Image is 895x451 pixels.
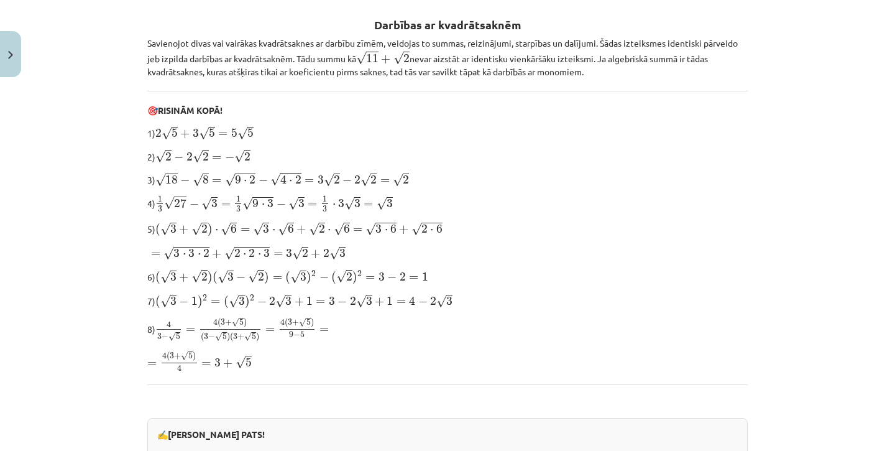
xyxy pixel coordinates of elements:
[306,297,313,305] span: 1
[225,174,235,187] span: √
[158,206,162,212] span: 3
[324,174,334,187] span: √
[245,295,250,309] span: )
[267,199,273,208] span: 3
[233,333,237,340] span: 3
[319,273,329,282] span: −
[147,195,748,213] p: 4)
[334,175,340,184] span: 2
[289,180,292,184] span: ⋅
[236,356,246,369] span: √
[333,203,336,207] span: ⋅
[198,295,203,309] span: )
[357,271,362,277] span: 2
[237,127,247,140] span: √
[188,249,195,258] span: 3
[183,253,186,257] span: ⋅
[258,253,261,257] span: ⋅
[285,297,291,305] span: 3
[191,270,201,283] span: √
[293,332,300,338] span: −
[399,225,408,234] span: +
[403,175,409,184] span: 2
[221,319,225,325] span: 3
[311,318,314,328] span: )
[273,252,283,257] span: =
[311,249,320,258] span: +
[258,272,264,281] span: 2
[421,225,428,233] span: 2
[344,225,350,233] span: 6
[353,228,362,233] span: =
[147,37,748,78] p: Savienojot divas vai vairākas kvadrātsaknes ar darbību zīmēm, veidojas to summas, reizinājumi, st...
[253,223,263,236] span: √
[174,198,186,208] span: 27
[215,332,223,342] span: √
[436,295,446,308] span: √
[418,297,428,306] span: −
[160,295,170,308] span: √
[352,271,357,284] span: )
[223,359,232,368] span: +
[411,223,421,236] span: √
[308,202,317,207] span: =
[147,171,748,187] p: 3)
[248,270,258,283] span: √
[249,175,255,184] span: 2
[379,272,385,281] span: 3
[160,223,170,236] span: √
[158,196,162,202] span: 1
[270,173,280,186] span: √
[365,276,375,281] span: =
[186,152,193,161] span: 2
[380,179,390,184] span: =
[170,225,177,233] span: 3
[147,361,157,366] span: =
[374,17,521,32] b: Darbības ar kvadrātsaknēm
[165,152,172,161] span: 2
[366,54,379,63] span: 11
[306,271,311,284] span: )
[8,51,13,59] img: icon-close-lesson-0947bae3869378f0d4975bcd49f059093ad1ed9edebbc8119c70593378902aed.svg
[201,272,208,281] span: 2
[243,253,246,257] span: ⋅
[446,297,452,305] span: 3
[157,428,738,441] p: ✍️
[309,223,319,236] span: √
[147,268,748,285] p: 6)
[339,249,346,258] span: 3
[203,295,207,301] span: 2
[387,297,393,305] span: 1
[155,271,160,284] span: (
[179,225,188,234] span: +
[422,272,428,281] span: 1
[242,197,252,210] span: √
[318,175,324,184] span: 3
[430,229,433,233] span: ⋅
[193,150,203,163] span: √
[199,127,209,140] span: √
[170,297,177,305] span: 3
[387,199,393,208] span: 3
[212,179,221,184] span: =
[364,202,373,207] span: =
[180,129,190,138] span: +
[218,318,221,328] span: (
[155,150,165,163] span: √
[155,223,160,236] span: (
[244,152,250,161] span: 2
[256,333,259,342] span: )
[263,225,269,233] span: 3
[212,156,221,160] span: =
[147,317,748,343] p: 8)
[225,320,232,326] span: +
[247,129,254,137] span: 5
[241,228,250,233] span: =
[244,180,247,184] span: ⋅
[375,225,382,233] span: 3
[158,105,223,116] b: RISINĀM KOPĀ!
[201,333,204,342] span: (
[252,199,259,208] span: 9
[162,127,172,140] span: √
[155,129,162,137] span: 2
